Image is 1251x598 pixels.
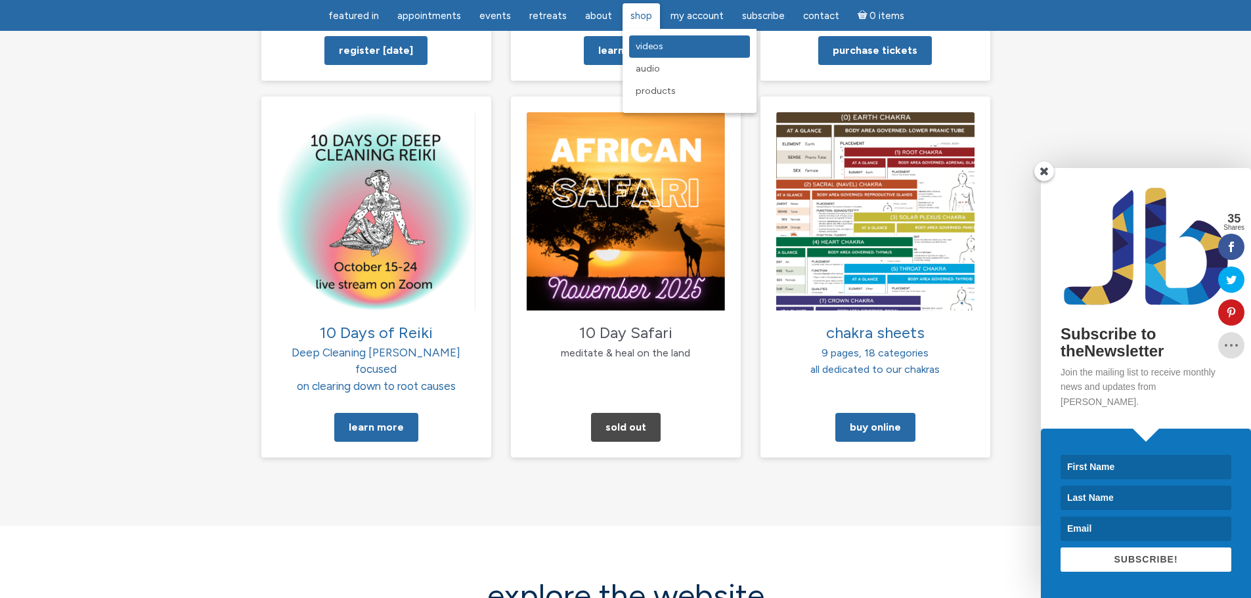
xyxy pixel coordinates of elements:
[629,35,750,58] a: Videos
[1061,455,1231,479] input: First Name
[292,328,460,376] span: Deep Cleaning [PERSON_NAME] focused
[591,413,661,442] a: Sold Out
[521,3,575,29] a: Retreats
[585,10,612,22] span: About
[1061,517,1231,541] input: Email
[629,80,750,102] a: Products
[561,347,690,359] span: meditate & heal on the land
[1061,486,1231,510] input: Last Name
[795,3,847,29] a: Contact
[636,41,663,52] span: Videos
[1223,224,1244,231] span: Shares
[623,3,660,29] a: Shop
[818,36,932,65] a: Purchase tickets
[1061,326,1231,360] h2: Subscribe to theNewsletter
[822,347,929,359] span: 9 pages, 18 categories
[389,3,469,29] a: Appointments
[320,323,433,342] span: 10 Days of Reiki
[324,36,428,65] a: Register [DATE]
[334,413,418,442] a: Learn More
[742,10,785,22] span: Subscribe
[328,10,379,22] span: featured in
[734,3,793,29] a: Subscribe
[1061,365,1231,409] p: Join the mailing list to receive monthly news and updates from [PERSON_NAME].
[803,10,839,22] span: Contact
[320,3,387,29] a: featured in
[479,10,511,22] span: Events
[636,85,676,96] span: Products
[630,10,652,22] span: Shop
[529,10,567,22] span: Retreats
[850,2,913,29] a: Cart0 items
[584,36,668,65] a: Learn more
[810,363,940,375] span: all dedicated to our chakras
[1114,554,1177,565] span: SUBSCRIBE!
[826,323,925,342] span: chakra sheets
[397,10,461,22] span: Appointments
[1223,213,1244,224] span: 35
[629,58,750,80] a: Audio
[670,10,724,22] span: My Account
[835,413,915,442] a: Buy Online
[472,3,519,29] a: Events
[858,10,870,22] i: Cart
[297,379,456,393] span: on clearing down to root causes
[1061,547,1231,572] button: SUBSCRIBE!
[869,11,904,21] span: 0 items
[577,3,620,29] a: About
[579,323,672,342] span: 10 Day Safari
[663,3,732,29] a: My Account
[636,63,660,74] span: Audio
